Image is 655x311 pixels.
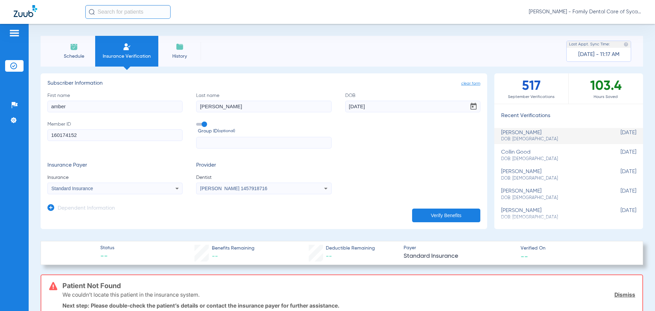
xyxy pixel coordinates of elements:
img: History [176,43,184,51]
input: First name [47,101,183,112]
span: Insurance Verification [100,53,153,60]
input: Last name [196,101,331,112]
div: collin good [501,149,602,162]
span: Hours Saved [569,94,643,100]
h3: Dependent Information [58,205,115,212]
span: Insurance [47,174,183,181]
label: Member ID [47,121,183,149]
button: Verify Benefits [412,209,480,222]
small: (optional) [218,128,235,135]
h3: Insurance Payer [47,162,183,169]
span: [DATE] [602,169,636,181]
label: DOB [345,92,480,112]
span: Group ID [198,128,331,135]
img: Search Icon [89,9,95,15]
div: [PERSON_NAME] [501,169,602,181]
h3: Provider [196,162,331,169]
div: [PERSON_NAME] [501,208,602,220]
span: [DATE] [602,130,636,142]
span: DOB: [DEMOGRAPHIC_DATA] [501,195,602,201]
span: [DATE] [602,208,636,220]
label: First name [47,92,183,112]
span: Last Appt. Sync Time: [569,41,610,48]
a: Dismiss [614,291,635,298]
span: DOB: [DEMOGRAPHIC_DATA] [501,214,602,221]
span: -- [521,253,528,260]
span: Standard Insurance [404,252,515,260]
span: History [163,53,196,60]
p: We couldn’t locate this patient in the insurance system. [62,291,200,298]
input: Member ID [47,129,183,141]
span: DOB: [DEMOGRAPHIC_DATA] [501,175,602,182]
img: Zuub Logo [14,5,37,17]
img: Schedule [70,43,78,51]
p: Next step: Please double-check the patient’s details or contact the insurance payer for further a... [62,302,635,309]
img: hamburger-icon [9,29,20,37]
span: -- [100,252,114,261]
span: Standard Insurance [52,186,93,191]
span: [DATE] [602,149,636,162]
div: 517 [494,73,569,104]
span: Benefits Remaining [212,245,254,252]
span: Status [100,244,114,252]
span: Payer [404,244,515,252]
img: last sync help info [624,42,628,47]
span: DOB: [DEMOGRAPHIC_DATA] [501,156,602,162]
span: -- [326,253,332,259]
span: [DATE] [602,188,636,201]
div: 103.4 [569,73,643,104]
span: -- [212,253,218,259]
h3: Patient Not Found [62,282,635,289]
img: Manual Insurance Verification [123,43,131,51]
div: [PERSON_NAME] [501,188,602,201]
span: [DATE] - 11:17 AM [578,51,620,58]
label: Last name [196,92,331,112]
span: clear form [461,80,480,87]
button: Open calendar [467,100,480,113]
span: [PERSON_NAME] 1457918716 [200,186,267,191]
span: DOB: [DEMOGRAPHIC_DATA] [501,136,602,142]
img: error-icon [49,282,57,290]
span: [PERSON_NAME] - Family Dental Care of Sycamore [529,9,641,15]
span: Verified On [521,245,632,252]
input: DOBOpen calendar [345,101,480,112]
span: Dentist [196,174,331,181]
span: Deductible Remaining [326,245,375,252]
span: September Verifications [494,94,568,100]
div: [PERSON_NAME] [501,130,602,142]
span: Schedule [58,53,90,60]
h3: Recent Verifications [494,113,643,119]
h3: Subscriber Information [47,80,480,87]
input: Search for patients [85,5,171,19]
